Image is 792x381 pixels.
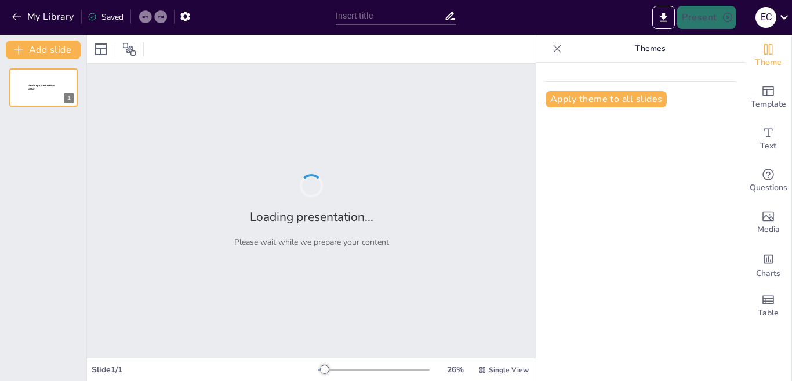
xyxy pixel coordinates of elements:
input: Insert title [336,8,444,24]
div: Layout [92,40,110,59]
div: Change the overall theme [745,35,791,77]
div: 1 [64,93,74,103]
button: Apply theme to all slides [546,91,667,107]
span: Theme [755,56,782,69]
button: e c [755,6,776,29]
span: Text [760,140,776,153]
div: Slide 1 / 1 [92,364,318,375]
div: Add ready made slides [745,77,791,118]
p: Please wait while we prepare your content [234,237,389,248]
button: Present [677,6,735,29]
span: Position [122,42,136,56]
div: Add charts and graphs [745,244,791,285]
span: Single View [489,365,529,375]
span: Table [758,307,779,320]
div: e c [755,7,776,28]
div: Add a table [745,285,791,327]
h2: Loading presentation... [250,209,373,225]
button: My Library [9,8,79,26]
span: Questions [750,182,787,194]
span: Sendsteps presentation editor [28,84,55,90]
button: Add slide [6,41,81,59]
div: 26 % [441,364,469,375]
div: 1 [9,68,78,107]
button: Export to PowerPoint [652,6,675,29]
span: Template [751,98,786,111]
div: Add text boxes [745,118,791,160]
span: Media [757,223,780,236]
span: Charts [756,267,780,280]
div: Add images, graphics, shapes or video [745,202,791,244]
p: Themes [566,35,733,63]
div: Saved [88,12,123,23]
div: Get real-time input from your audience [745,160,791,202]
